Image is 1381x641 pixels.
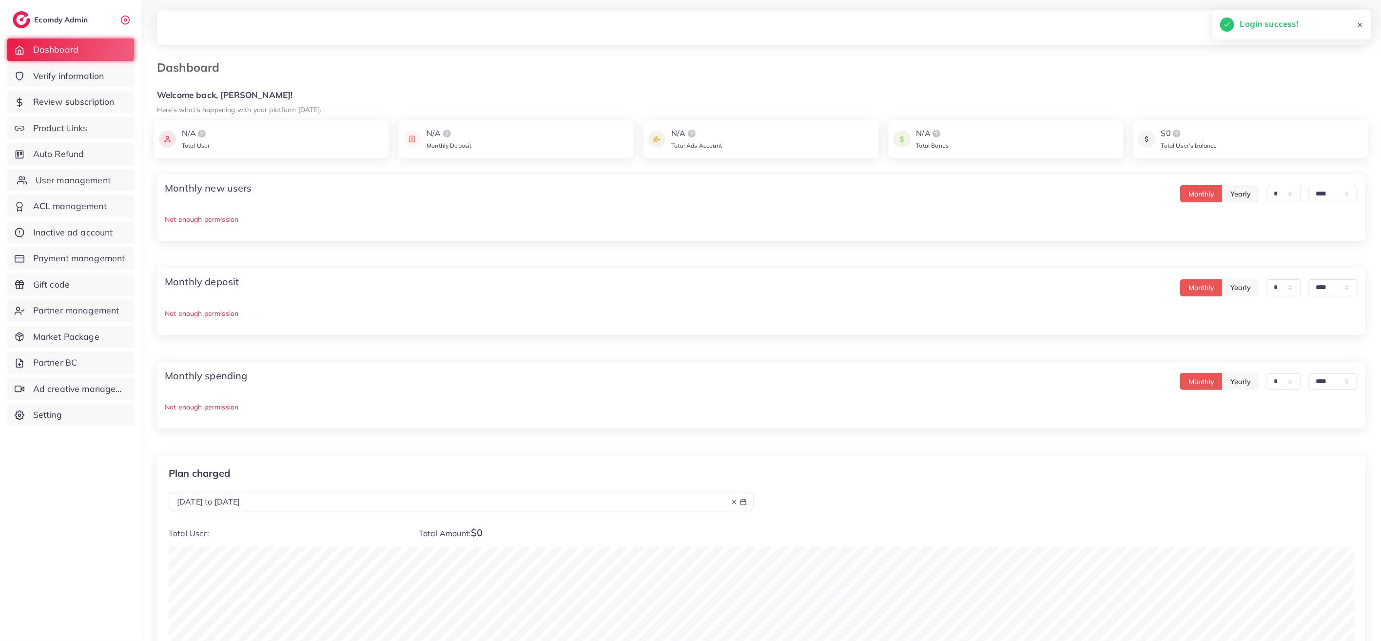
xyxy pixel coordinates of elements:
[7,326,134,348] a: Market Package
[13,11,30,28] img: logo
[648,128,665,151] img: icon payment
[33,383,127,395] span: Ad creative management
[34,15,90,24] h2: Ecomdy Admin
[7,351,134,374] a: Partner BC
[7,117,134,139] a: Product Links
[419,527,753,539] p: Total Amount:
[686,128,698,139] img: logo
[177,497,240,506] span: [DATE] to [DATE]
[33,304,119,317] span: Partner management
[165,370,248,382] h4: Monthly spending
[7,91,134,113] a: Review subscription
[33,278,70,291] span: Gift code
[165,276,239,288] h4: Monthly deposit
[33,408,62,421] span: Setting
[1222,185,1259,202] button: Yearly
[33,200,107,213] span: ACL management
[182,128,210,139] div: N/A
[7,378,134,400] a: Ad creative management
[33,70,104,82] span: Verify information
[671,128,722,139] div: N/A
[157,90,1365,100] h5: Welcome back, [PERSON_NAME]!
[7,247,134,270] a: Payment management
[33,252,125,265] span: Payment management
[7,169,134,192] a: User management
[169,467,754,479] p: Plan charged
[7,195,134,217] a: ACL management
[7,221,134,244] a: Inactive ad account
[894,128,911,151] img: icon payment
[931,128,942,139] img: logo
[36,174,111,187] span: User management
[1180,373,1223,390] button: Monthly
[7,65,134,87] a: Verify information
[33,122,88,135] span: Product Links
[33,356,78,369] span: Partner BC
[441,128,453,139] img: logo
[196,128,208,139] img: logo
[1222,279,1259,296] button: Yearly
[169,527,403,539] p: Total User:
[1240,18,1299,30] h5: Login success!
[165,308,1358,319] p: Not enough permission
[7,39,134,61] a: Dashboard
[33,330,99,343] span: Market Package
[1171,128,1183,139] img: logo
[916,142,949,149] span: Total Bonus
[1161,142,1217,149] span: Total User’s balance
[159,128,176,151] img: icon payment
[7,273,134,296] a: Gift code
[1180,279,1223,296] button: Monthly
[1161,128,1217,139] div: $0
[182,142,210,149] span: Total User
[427,142,471,149] span: Monthly Deposit
[157,105,321,114] small: Here's what's happening with your platform [DATE].
[916,128,949,139] div: N/A
[671,142,722,149] span: Total Ads Account
[7,143,134,165] a: Auto Refund
[165,214,1358,225] p: Not enough permission
[33,148,84,160] span: Auto Refund
[1180,185,1223,202] button: Monthly
[7,404,134,426] a: Setting
[13,11,90,28] a: logoEcomdy Admin
[157,60,227,75] h3: Dashboard
[7,299,134,322] a: Partner management
[1222,373,1259,390] button: Yearly
[33,43,78,56] span: Dashboard
[33,96,115,108] span: Review subscription
[427,128,471,139] div: N/A
[165,401,1358,413] p: Not enough permission
[471,526,483,539] span: $0
[1138,128,1155,151] img: icon payment
[165,182,252,194] h4: Monthly new users
[404,128,421,151] img: icon payment
[33,226,113,239] span: Inactive ad account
